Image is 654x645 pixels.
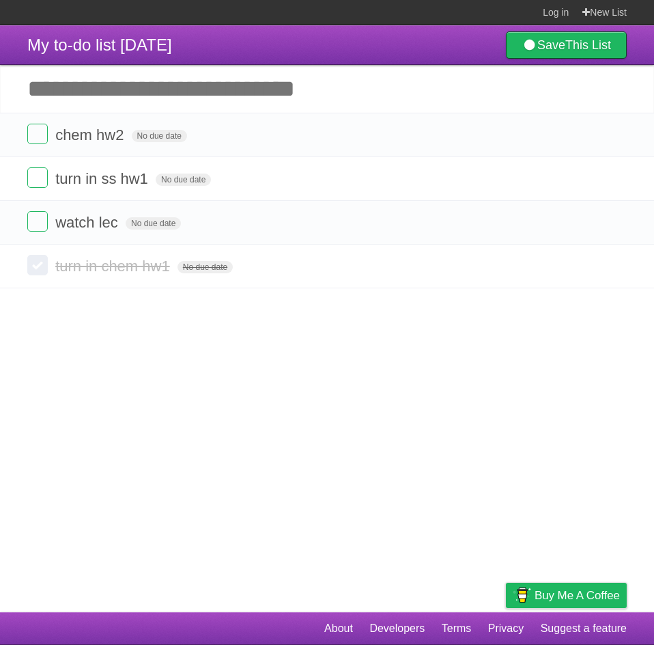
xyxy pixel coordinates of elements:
[324,616,353,642] a: About
[27,211,48,232] label: Done
[513,584,531,607] img: Buy me a coffee
[488,616,524,642] a: Privacy
[55,170,152,187] span: turn in ss hw1
[442,616,472,642] a: Terms
[506,583,627,608] a: Buy me a coffee
[369,616,425,642] a: Developers
[27,255,48,275] label: Done
[27,36,172,54] span: My to-do list [DATE]
[535,584,620,607] span: Buy me a coffee
[55,126,127,143] span: chem hw2
[541,616,627,642] a: Suggest a feature
[156,174,211,186] span: No due date
[506,31,627,59] a: SaveThis List
[126,217,181,230] span: No due date
[27,124,48,144] label: Done
[565,38,611,52] b: This List
[177,261,233,273] span: No due date
[55,258,173,275] span: turn in chem hw1
[27,167,48,188] label: Done
[55,214,122,231] span: watch lec
[132,130,187,142] span: No due date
